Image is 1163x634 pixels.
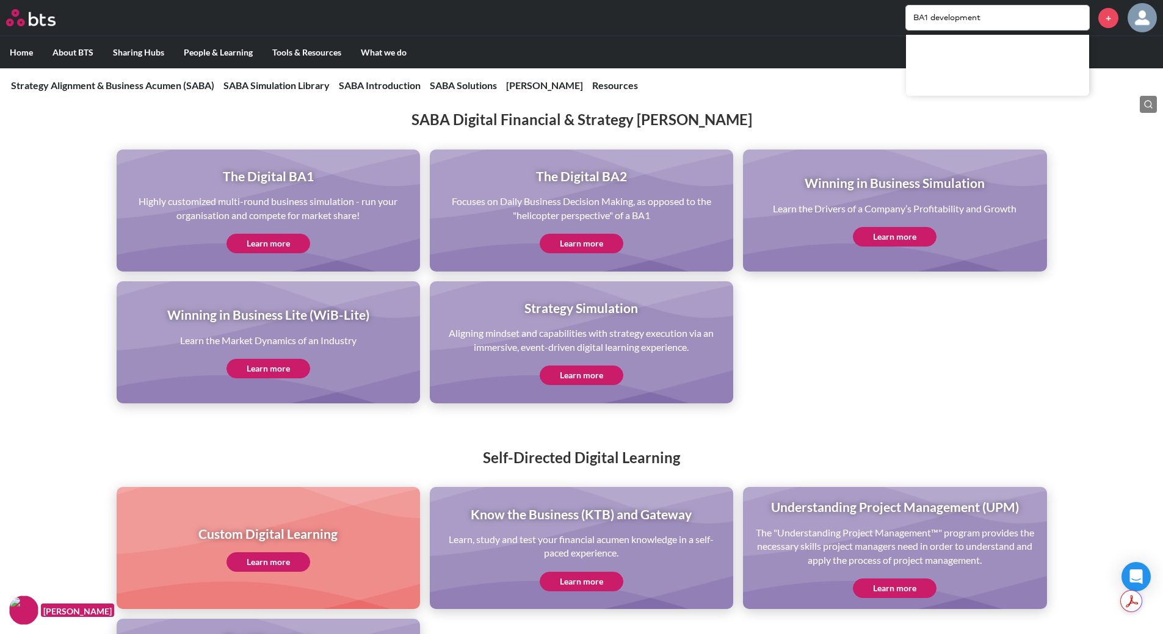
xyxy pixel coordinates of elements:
[6,9,56,26] img: BTS Logo
[125,167,411,185] h1: The Digital BA1
[438,195,725,222] p: Focuses on Daily Business Decision Making, as opposed to the "helicopter perspective" of a BA1
[752,526,1038,567] p: The "Understanding Project Management™" program provides the necessary skills project managers ne...
[438,299,725,317] h1: Strategy Simulation
[223,79,330,91] a: SABA Simulation Library
[438,167,725,185] h1: The Digital BA2
[41,603,114,618] figcaption: [PERSON_NAME]
[125,195,411,222] p: Highly customized multi-round business simulation - run your organisation and compete for market ...
[9,596,38,625] img: F
[1098,8,1118,28] a: +
[226,359,310,378] a: Learn more
[6,9,78,26] a: Go home
[773,174,1016,192] h1: Winning in Business Simulation
[174,37,263,68] label: People & Learning
[1121,562,1151,591] div: Open Intercom Messenger
[853,227,937,247] a: Learn more
[11,79,214,91] a: Strategy Alignment & Business Acumen (SABA)
[540,234,623,253] a: Learn more
[752,498,1038,516] h1: Understanding Project Management (UPM)
[103,37,174,68] label: Sharing Hubs
[506,79,583,91] a: [PERSON_NAME]
[853,578,937,598] a: Learn more
[1128,3,1157,32] a: Profile
[198,525,338,542] h1: Custom Digital Learning
[592,79,638,91] a: Resources
[438,505,725,523] h1: Know the Business (KTB) and Gateway
[351,37,416,68] label: What we do
[226,552,310,572] a: Learn more
[540,366,623,385] a: Learn more
[438,326,725,354] p: Aligning mindset and capabilities with strategy execution via an immersive, event-driven digital ...
[43,37,103,68] label: About BTS
[438,533,725,560] p: Learn, study and test your financial acumen knowledge in a self-paced experience.
[1128,3,1157,32] img: Julian Lee
[540,572,623,591] a: Learn more
[339,79,421,91] a: SABA Introduction
[226,234,310,253] a: Learn more
[263,37,351,68] label: Tools & Resources
[773,202,1016,215] p: Learn the Drivers of a Company’s Profitability and Growth
[430,79,497,91] a: SABA Solutions
[167,306,369,323] h1: Winning in Business Lite (WiB-Lite)
[167,334,369,347] p: Learn the Market Dynamics of an Industry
